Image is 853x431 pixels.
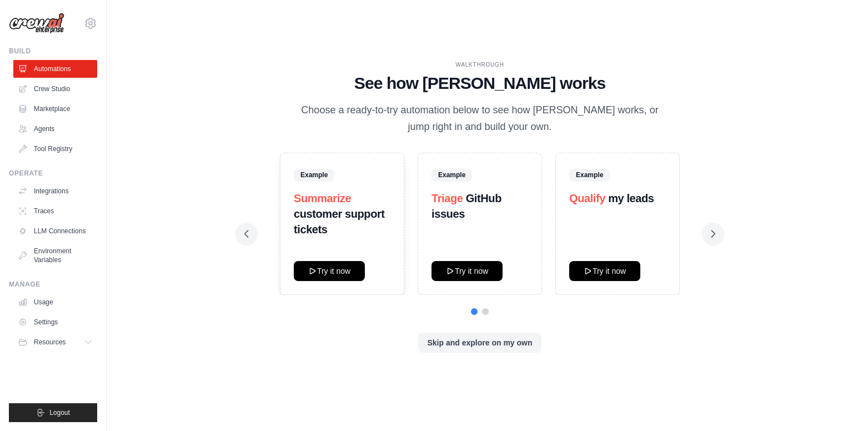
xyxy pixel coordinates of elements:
span: Summarize [294,192,351,204]
span: Resources [34,338,66,347]
button: Skip and explore on my own [418,333,541,353]
a: Environment Variables [13,242,97,269]
a: Usage [13,293,97,311]
span: Triage [431,192,463,204]
button: Logout [9,403,97,422]
a: LLM Connections [13,222,97,240]
a: Crew Studio [13,80,97,98]
button: Try it now [294,261,365,281]
a: Integrations [13,182,97,200]
span: Example [431,169,472,181]
a: Marketplace [13,100,97,118]
div: WALKTHROUGH [244,61,715,69]
strong: GitHub issues [431,192,501,220]
button: Resources [13,333,97,351]
a: Traces [13,202,97,220]
img: Logo [9,13,64,34]
strong: customer support tickets [294,208,385,235]
p: Choose a ready-to-try automation below to see how [PERSON_NAME] works, or jump right in and build... [293,102,666,135]
a: Agents [13,120,97,138]
div: Operate [9,169,97,178]
a: Settings [13,313,97,331]
button: Try it now [431,261,503,281]
span: Logout [49,408,70,417]
span: Example [569,169,610,181]
div: Manage [9,280,97,289]
span: Qualify [569,192,605,204]
span: Example [294,169,334,181]
h1: See how [PERSON_NAME] works [244,73,715,93]
button: Try it now [569,261,640,281]
a: Automations [13,60,97,78]
strong: my leads [608,192,654,204]
div: Build [9,47,97,56]
a: Tool Registry [13,140,97,158]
